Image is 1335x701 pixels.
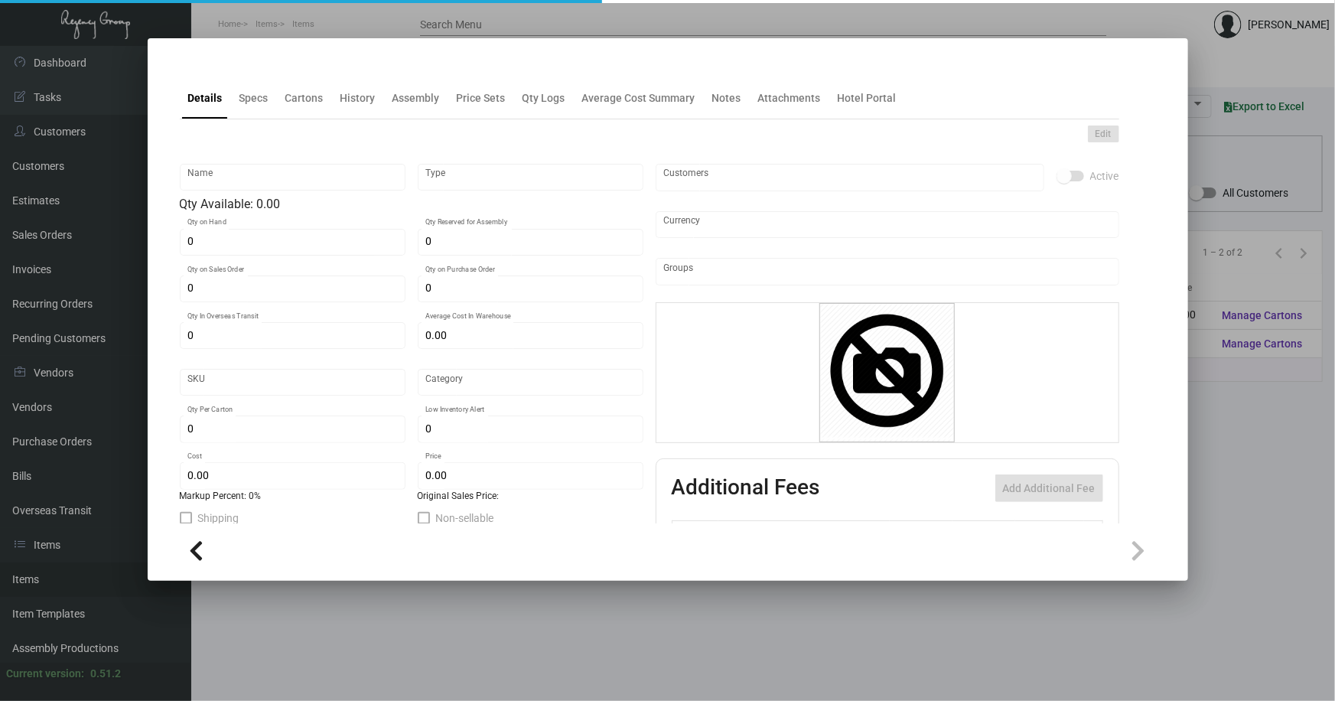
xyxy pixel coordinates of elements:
[90,666,121,682] div: 0.51.2
[1096,128,1112,141] span: Edit
[838,90,897,106] div: Hotel Portal
[952,521,1015,548] th: Price
[436,509,494,527] span: Non-sellable
[523,90,565,106] div: Qty Logs
[582,90,695,106] div: Average Cost Summary
[758,90,821,106] div: Attachments
[995,474,1103,502] button: Add Additional Fee
[663,171,1036,184] input: Add new..
[1003,482,1096,494] span: Add Additional Fee
[1088,126,1119,142] button: Edit
[6,666,84,682] div: Current version:
[198,509,239,527] span: Shipping
[672,474,820,502] h2: Additional Fees
[1015,521,1084,548] th: Price type
[180,195,643,214] div: Qty Available: 0.00
[340,90,376,106] div: History
[890,521,952,548] th: Cost
[1090,167,1119,185] span: Active
[239,90,269,106] div: Specs
[457,90,506,106] div: Price Sets
[712,90,741,106] div: Notes
[663,266,1111,278] input: Add new..
[285,90,324,106] div: Cartons
[392,90,440,106] div: Assembly
[718,521,890,548] th: Type
[672,521,718,548] th: Active
[188,90,223,106] div: Details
